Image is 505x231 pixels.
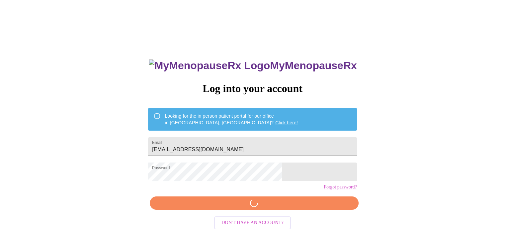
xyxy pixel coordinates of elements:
a: Forgot password? [324,184,357,190]
h3: Log into your account [148,82,357,95]
img: MyMenopauseRx Logo [149,59,270,72]
h3: MyMenopauseRx [149,59,357,72]
button: Don't have an account? [214,216,291,229]
span: Don't have an account? [221,219,284,227]
a: Click here! [275,120,298,125]
a: Don't have an account? [212,219,293,225]
div: Looking for the in person patient portal for our office in [GEOGRAPHIC_DATA], [GEOGRAPHIC_DATA]? [165,110,298,129]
